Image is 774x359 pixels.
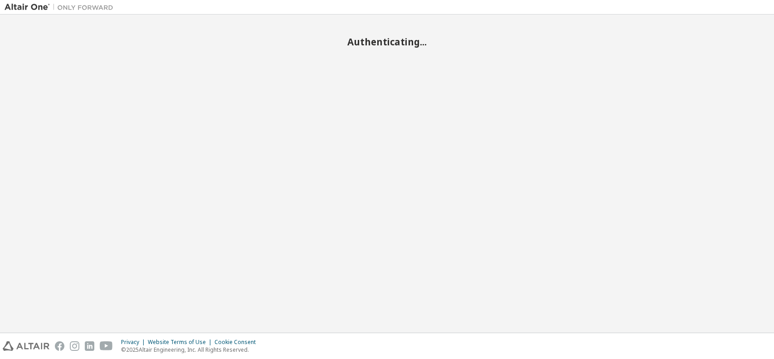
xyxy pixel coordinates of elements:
[5,36,769,48] h2: Authenticating...
[85,341,94,351] img: linkedin.svg
[121,346,261,354] p: © 2025 Altair Engineering, Inc. All Rights Reserved.
[55,341,64,351] img: facebook.svg
[70,341,79,351] img: instagram.svg
[3,341,49,351] img: altair_logo.svg
[121,339,148,346] div: Privacy
[100,341,113,351] img: youtube.svg
[5,3,118,12] img: Altair One
[148,339,214,346] div: Website Terms of Use
[214,339,261,346] div: Cookie Consent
